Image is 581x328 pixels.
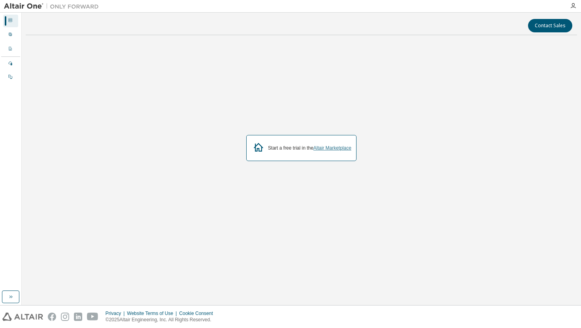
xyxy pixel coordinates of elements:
div: Managed [3,58,18,70]
div: On Prem [3,71,18,84]
img: instagram.svg [61,313,69,321]
div: Website Terms of Use [127,310,179,317]
div: Company Profile [3,43,18,56]
div: Cookie Consent [179,310,217,317]
div: User Profile [3,29,18,41]
img: linkedin.svg [74,313,82,321]
div: Start a free trial in the [268,145,351,151]
img: facebook.svg [48,313,56,321]
button: Contact Sales [528,19,572,32]
div: Dashboard [3,15,18,27]
div: Privacy [106,310,127,317]
img: youtube.svg [87,313,98,321]
a: Altair Marketplace [313,145,351,151]
img: altair_logo.svg [2,313,43,321]
p: © 2025 Altair Engineering, Inc. All Rights Reserved. [106,317,218,323]
img: Altair One [4,2,103,10]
